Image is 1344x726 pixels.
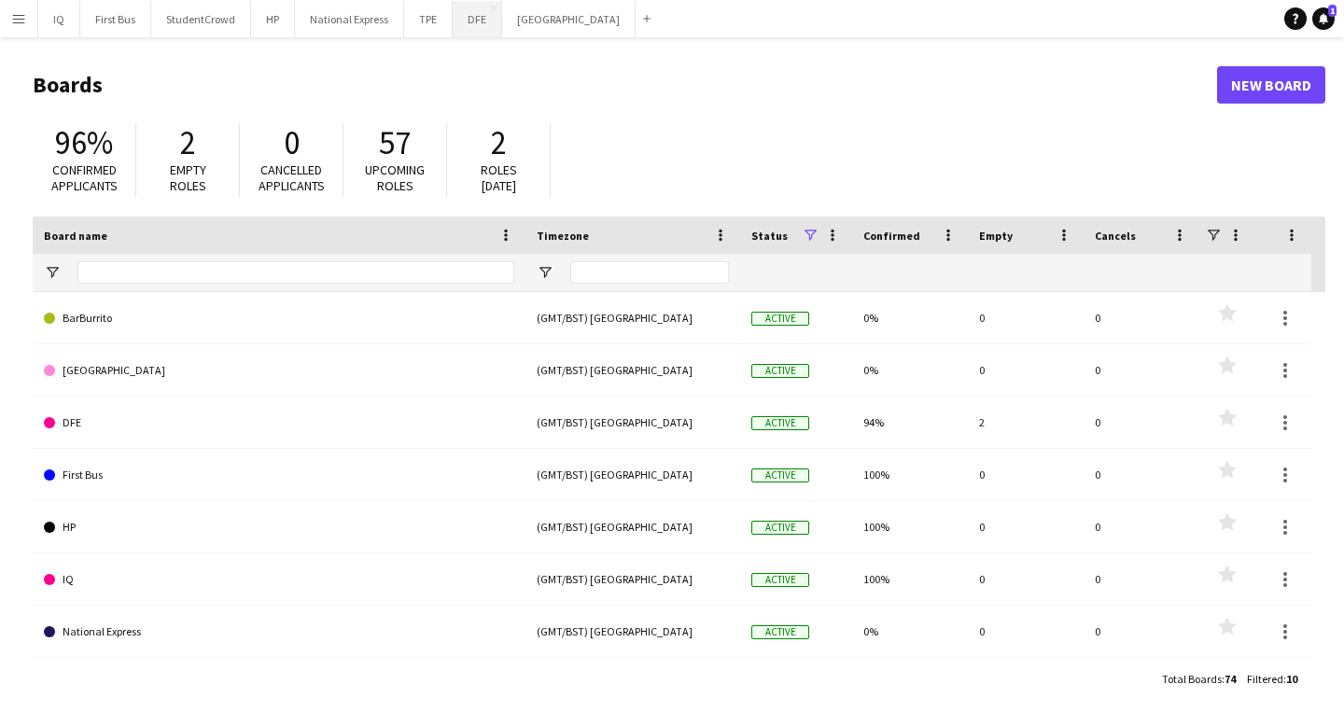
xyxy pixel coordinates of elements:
button: Open Filter Menu [537,264,553,281]
div: 94% [852,397,968,448]
span: 74 [1225,672,1236,686]
span: 2 [180,122,196,163]
a: DFE [44,397,514,449]
span: Cancelled applicants [259,161,325,194]
div: (GMT/BST) [GEOGRAPHIC_DATA] [525,292,740,343]
span: Upcoming roles [365,161,425,194]
div: 0 [1084,292,1199,343]
span: Filtered [1247,672,1283,686]
div: 0 [1084,658,1199,709]
span: Active [751,521,809,535]
div: (GMT/BST) [GEOGRAPHIC_DATA] [525,501,740,552]
span: Timezone [537,229,589,243]
span: Active [751,468,809,482]
div: 2 [968,397,1084,448]
div: 0 [968,606,1084,657]
div: 0 [1084,553,1199,605]
a: 1 [1312,7,1335,30]
span: Active [751,312,809,326]
h1: Boards [33,71,1217,99]
div: (GMT/BST) [GEOGRAPHIC_DATA] [525,553,740,605]
span: Active [751,573,809,587]
div: 0% [852,344,968,396]
a: New Board [44,658,514,710]
span: Board name [44,229,107,243]
span: Total Boards [1162,672,1222,686]
div: 0% [852,606,968,657]
span: 0 [284,122,300,163]
span: Confirmed applicants [51,161,118,194]
div: 0% [852,292,968,343]
span: 57 [379,122,411,163]
div: 0% [852,658,968,709]
div: (GMT/BST) [GEOGRAPHIC_DATA] [525,344,740,396]
div: (GMT/BST) [GEOGRAPHIC_DATA] [525,606,740,657]
span: 2 [491,122,507,163]
button: DFE [453,1,502,37]
div: (GMT/BST) [GEOGRAPHIC_DATA] [525,658,740,709]
div: 0 [1084,606,1199,657]
div: (GMT/BST) [GEOGRAPHIC_DATA] [525,449,740,500]
div: 100% [852,501,968,552]
div: 0 [968,344,1084,396]
div: 0 [1084,501,1199,552]
a: BarBurrito [44,292,514,344]
div: 0 [1084,344,1199,396]
button: [GEOGRAPHIC_DATA] [502,1,636,37]
span: 10 [1286,672,1297,686]
div: 0 [1084,397,1199,448]
input: Board name Filter Input [77,261,514,284]
div: 0 [968,553,1084,605]
button: National Express [295,1,404,37]
div: : [1162,661,1236,697]
a: [GEOGRAPHIC_DATA] [44,344,514,397]
div: : [1247,661,1297,697]
a: New Board [1217,66,1325,104]
span: Active [751,364,809,378]
button: First Bus [80,1,151,37]
a: First Bus [44,449,514,501]
div: 0 [968,449,1084,500]
div: 0 [1084,449,1199,500]
button: TPE [404,1,453,37]
div: 0 [968,658,1084,709]
div: 0 [968,501,1084,552]
span: Active [751,416,809,430]
a: National Express [44,606,514,658]
span: Confirmed [863,229,920,243]
a: IQ [44,553,514,606]
div: 100% [852,553,968,605]
span: 96% [55,122,113,163]
span: Status [751,229,788,243]
button: Open Filter Menu [44,264,61,281]
a: HP [44,501,514,553]
span: Empty roles [170,161,206,194]
span: Empty [979,229,1013,243]
div: (GMT/BST) [GEOGRAPHIC_DATA] [525,397,740,448]
div: 100% [852,449,968,500]
button: HP [251,1,295,37]
span: 1 [1328,5,1337,17]
button: StudentCrowd [151,1,251,37]
input: Timezone Filter Input [570,261,729,284]
span: Active [751,625,809,639]
span: Cancels [1095,229,1136,243]
div: 0 [968,292,1084,343]
button: IQ [38,1,80,37]
span: Roles [DATE] [481,161,517,194]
